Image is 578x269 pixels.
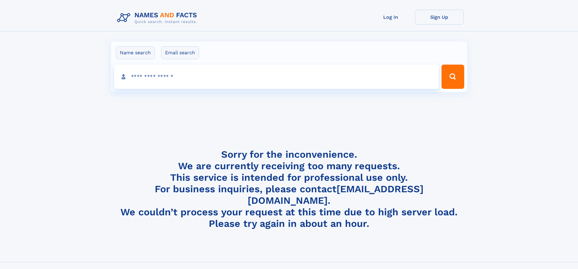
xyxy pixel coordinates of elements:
[441,65,464,89] button: Search Button
[116,46,155,59] label: Name search
[415,10,464,25] a: Sign Up
[248,183,424,206] a: [EMAIL_ADDRESS][DOMAIN_NAME]
[115,10,202,26] img: Logo Names and Facts
[115,149,464,230] h4: Sorry for the inconvenience. We are currently receiving too many requests. This service is intend...
[367,10,415,25] a: Log In
[161,46,199,59] label: Email search
[114,65,439,89] input: search input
